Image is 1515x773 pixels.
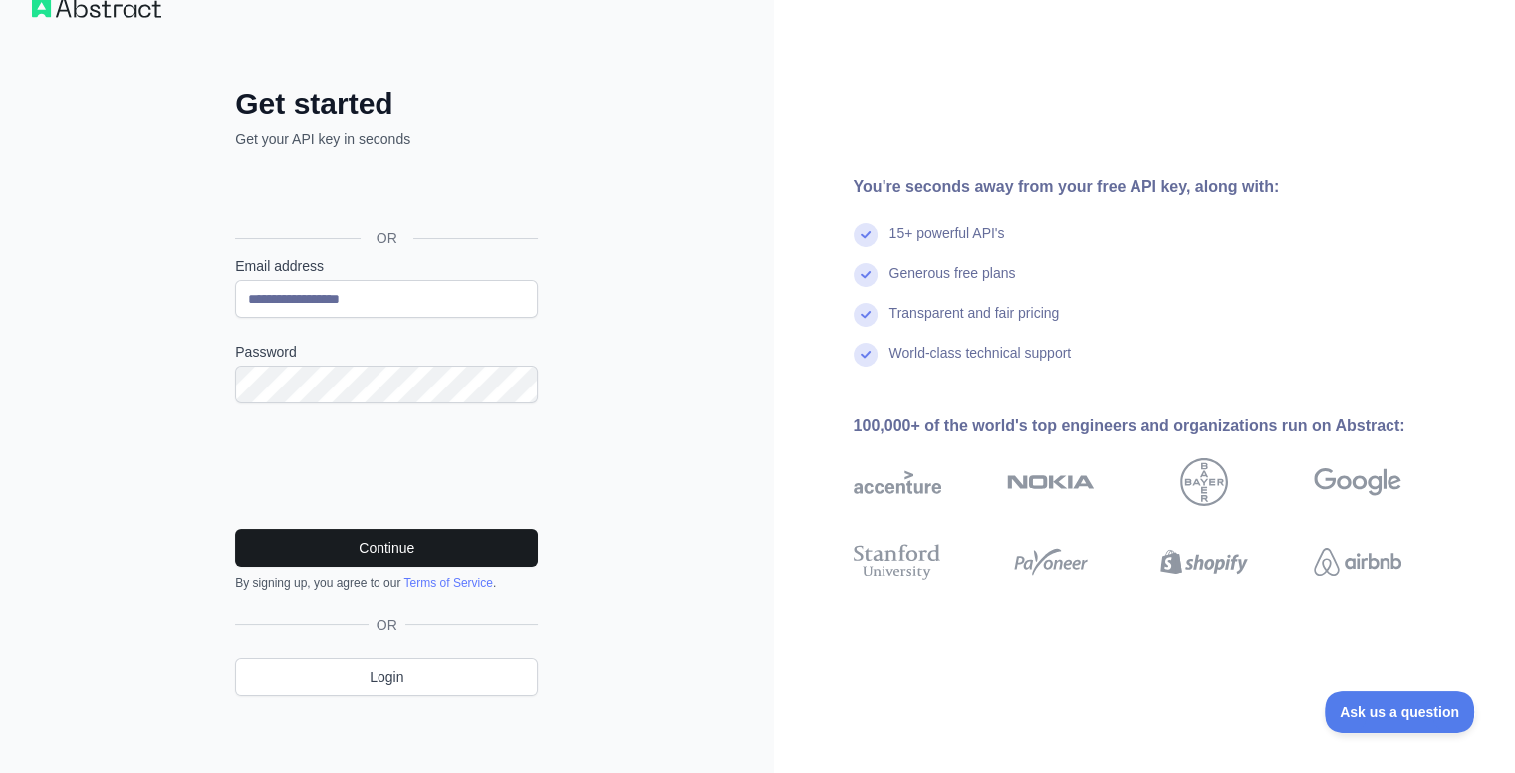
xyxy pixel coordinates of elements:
[854,458,941,506] img: accenture
[235,658,538,696] a: Login
[854,263,878,287] img: check mark
[235,575,538,591] div: By signing up, you agree to our .
[1180,458,1228,506] img: bayer
[889,263,1016,303] div: Generous free plans
[235,86,538,122] h2: Get started
[1314,540,1401,584] img: airbnb
[369,615,405,635] span: OR
[235,129,538,149] p: Get your API key in seconds
[1007,458,1095,506] img: nokia
[1325,691,1475,733] iframe: Toggle Customer Support
[854,540,941,584] img: stanford university
[854,175,1465,199] div: You're seconds away from your free API key, along with:
[1314,458,1401,506] img: google
[235,256,538,276] label: Email address
[854,343,878,367] img: check mark
[361,228,413,248] span: OR
[235,342,538,362] label: Password
[854,223,878,247] img: check mark
[403,576,492,590] a: Terms of Service
[1160,540,1248,584] img: shopify
[889,303,1060,343] div: Transparent and fair pricing
[1007,540,1095,584] img: payoneer
[235,427,538,505] iframe: reCAPTCHA
[889,343,1072,383] div: World-class technical support
[225,171,544,215] iframe: Google ile Oturum Açma Düğmesi
[854,414,1465,438] div: 100,000+ of the world's top engineers and organizations run on Abstract:
[854,303,878,327] img: check mark
[235,529,538,567] button: Continue
[889,223,1005,263] div: 15+ powerful API's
